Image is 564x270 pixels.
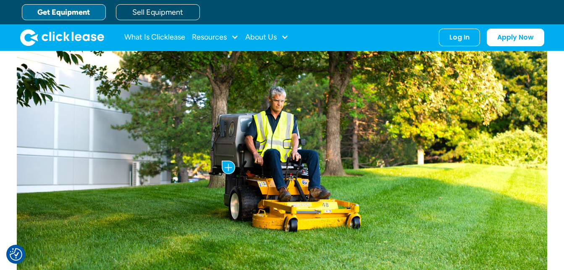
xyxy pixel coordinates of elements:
[245,29,289,46] div: About Us
[10,248,22,261] img: Revisit consent button
[22,4,106,20] a: Get Equipment
[449,33,470,42] div: Log In
[124,29,185,46] a: What Is Clicklease
[20,29,104,46] a: home
[222,161,235,174] img: Plus icon with blue background
[20,29,104,46] img: Clicklease logo
[192,29,239,46] div: Resources
[10,248,22,261] button: Consent Preferences
[116,4,200,20] a: Sell Equipment
[487,29,544,46] a: Apply Now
